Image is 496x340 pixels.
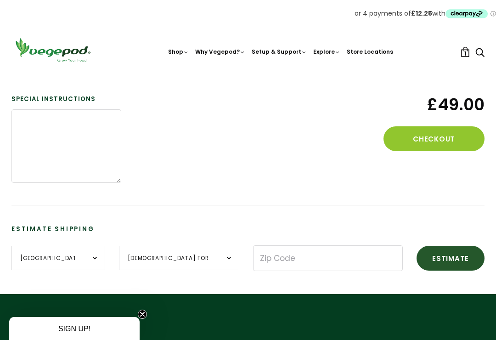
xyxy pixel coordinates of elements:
[119,246,239,270] select: Province
[11,246,105,270] select: Country
[313,48,340,56] a: Explore
[11,225,485,234] h3: Estimate Shipping
[168,48,189,56] a: Shop
[253,245,403,271] input: Zip Code
[11,95,121,104] label: Special instructions
[460,47,470,57] a: 1
[195,48,245,56] a: Why Vegepod?
[375,95,485,114] span: £49.00
[464,49,467,58] span: 1
[417,246,485,271] button: Estimate
[252,48,307,56] a: Setup & Support
[138,310,147,319] button: Close teaser
[475,48,485,58] a: Search
[11,37,94,63] img: Vegepod
[383,126,485,151] button: Checkout
[347,48,393,56] a: Store Locations
[9,317,140,340] div: SIGN UP!Close teaser
[58,325,90,333] span: SIGN UP!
